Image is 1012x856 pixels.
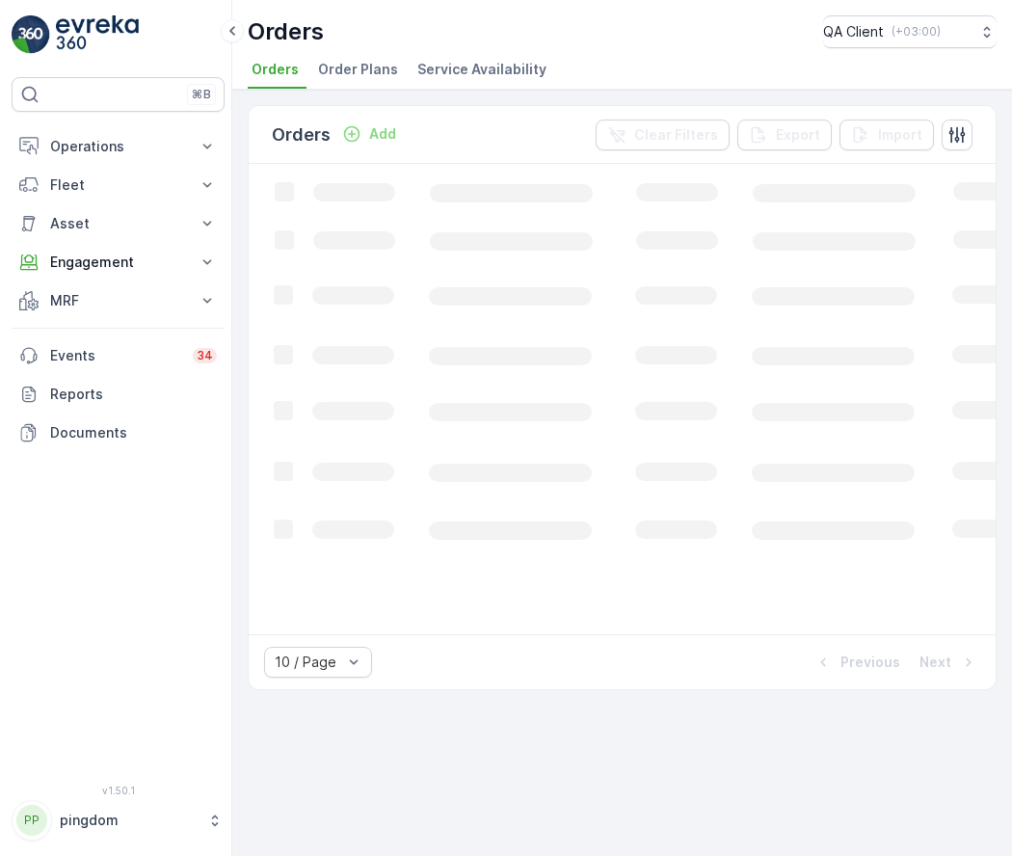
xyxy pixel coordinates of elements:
[12,15,50,54] img: logo
[776,125,820,145] p: Export
[12,166,225,204] button: Fleet
[737,120,832,150] button: Export
[12,281,225,320] button: MRF
[12,414,225,452] a: Documents
[192,87,211,102] p: ⌘B
[839,120,934,150] button: Import
[12,800,225,841] button: PPpingdom
[812,651,902,674] button: Previous
[50,253,186,272] p: Engagement
[878,125,922,145] p: Import
[12,204,225,243] button: Asset
[50,346,181,365] p: Events
[596,120,730,150] button: Clear Filters
[417,60,546,79] span: Service Availability
[918,651,980,674] button: Next
[197,348,213,363] p: 34
[12,336,225,375] a: Events34
[50,137,186,156] p: Operations
[318,60,398,79] span: Order Plans
[50,214,186,233] p: Asset
[334,122,404,146] button: Add
[56,15,139,54] img: logo_light-DOdMpM7g.png
[60,811,198,830] p: pingdom
[12,375,225,414] a: Reports
[12,127,225,166] button: Operations
[50,385,217,404] p: Reports
[840,653,900,672] p: Previous
[823,22,884,41] p: QA Client
[272,121,331,148] p: Orders
[12,785,225,796] span: v 1.50.1
[12,243,225,281] button: Engagement
[369,124,396,144] p: Add
[634,125,718,145] p: Clear Filters
[823,15,997,48] button: QA Client(+03:00)
[50,291,186,310] p: MRF
[50,175,186,195] p: Fleet
[919,653,951,672] p: Next
[892,24,941,40] p: ( +03:00 )
[50,423,217,442] p: Documents
[248,16,324,47] p: Orders
[16,805,47,836] div: PP
[252,60,299,79] span: Orders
